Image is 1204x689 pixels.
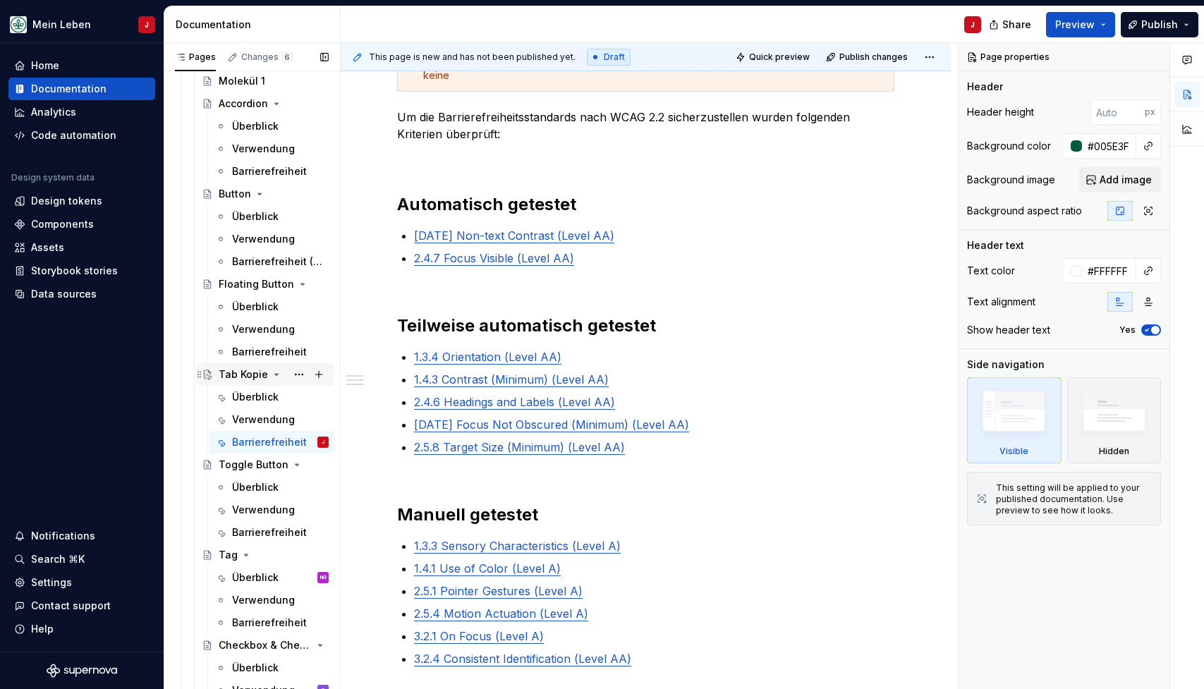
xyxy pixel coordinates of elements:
[281,51,293,63] span: 6
[414,350,561,364] a: 1.3.4 Orientation (Level AA)
[31,59,59,73] div: Home
[232,661,279,675] div: Überblick
[31,105,76,119] div: Analytics
[8,595,155,617] button: Contact support
[209,521,334,544] a: Barrierefreiheit
[47,664,117,678] a: Supernova Logo
[967,173,1055,187] div: Background image
[8,571,155,594] a: Settings
[414,417,689,432] a: [DATE] Focus Not Obscured (Minimum) (Level AA)
[232,345,307,359] div: Barrierefreiheit
[967,238,1024,252] div: Header text
[822,47,914,67] button: Publish changes
[209,250,334,273] a: Barrierefreiheit (WIP)
[1067,377,1162,463] div: Hidden
[8,525,155,547] button: Notifications
[967,264,1015,278] div: Text color
[1046,12,1115,37] button: Preview
[209,589,334,611] a: Verwendung
[3,9,161,39] button: Mein LebenJ
[1141,18,1178,32] span: Publish
[209,611,334,634] a: Barrierefreiheit
[731,47,816,67] button: Quick preview
[1121,12,1198,37] button: Publish
[209,115,334,138] a: Überblick
[232,616,307,630] div: Barrierefreiheit
[8,54,155,77] a: Home
[196,544,334,566] a: Tag
[232,119,279,133] div: Überblick
[31,575,72,590] div: Settings
[219,638,312,652] div: Checkbox & Checkbox Group
[219,97,268,111] div: Accordion
[32,18,91,32] div: Mein Leben
[604,51,625,63] span: Draft
[967,358,1045,372] div: Side navigation
[241,51,293,63] div: Changes
[971,19,975,30] div: J
[232,232,295,246] div: Verwendung
[232,503,295,517] div: Verwendung
[8,260,155,282] a: Storybook stories
[8,78,155,100] a: Documentation
[996,482,1152,516] div: This setting will be applied to your published documentation. Use preview to see how it looks.
[1082,258,1136,283] input: Auto
[1119,324,1136,336] label: Yes
[232,480,279,494] div: Überblick
[232,413,295,427] div: Verwendung
[999,446,1028,457] div: Visible
[196,183,334,205] a: Button
[232,390,279,404] div: Überblick
[31,529,95,543] div: Notifications
[320,571,327,585] div: NG
[749,51,810,63] span: Quick preview
[232,255,326,269] div: Barrierefreiheit (WIP)
[219,277,294,291] div: Floating Button
[145,19,149,30] div: J
[232,571,279,585] div: Überblick
[8,283,155,305] a: Data sources
[31,82,107,96] div: Documentation
[209,295,334,318] a: Überblick
[196,92,334,115] a: Accordion
[232,142,295,156] div: Verwendung
[196,273,334,295] a: Floating Button
[209,657,334,679] a: Überblick
[8,124,155,147] a: Code automation
[982,12,1040,37] button: Share
[209,341,334,363] a: Barrierefreiheit
[209,431,334,453] a: BarrierefreiheitJ
[967,139,1051,153] div: Background color
[397,194,576,214] strong: Automatisch getestet
[219,367,268,382] div: Tab Kopie
[31,287,97,301] div: Data sources
[414,228,614,243] a: [DATE] Non-text Contrast (Level AA)
[31,622,54,636] div: Help
[967,204,1082,218] div: Background aspect ratio
[196,634,334,657] a: Checkbox & Checkbox Group
[1100,173,1152,187] span: Add image
[414,584,583,598] a: 2.5.1 Pointer Gestures (Level A)
[219,548,238,562] div: Tag
[967,295,1035,309] div: Text alignment
[397,109,894,142] p: Um die Barrierefreiheitsstandards nach WCAG 2.2 sicherzustellen wurden folgenden Kriterien überpr...
[1099,446,1129,457] div: Hidden
[10,16,27,33] img: df5db9ef-aba0-4771-bf51-9763b7497661.png
[322,435,324,449] div: J
[31,128,116,142] div: Code automation
[414,372,609,386] a: 1.4.3 Contrast (Minimum) (Level AA)
[31,194,102,208] div: Design tokens
[196,70,334,92] a: Molekül 1
[967,105,1034,119] div: Header height
[967,80,1003,94] div: Header
[209,476,334,499] a: Überblick
[209,566,334,589] a: ÜberblickNG
[219,187,251,201] div: Button
[1090,99,1145,125] input: Auto
[209,408,334,431] a: Verwendung
[209,205,334,228] a: Überblick
[397,315,656,336] strong: Teilweise automatisch getestet
[31,240,64,255] div: Assets
[1145,106,1155,118] p: px
[176,18,334,32] div: Documentation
